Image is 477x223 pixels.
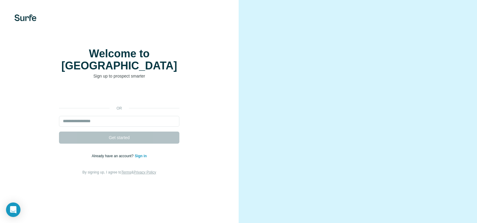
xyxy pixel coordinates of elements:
p: Sign up to prospect smarter [59,73,179,79]
h1: Welcome to [GEOGRAPHIC_DATA] [59,48,179,72]
p: or [110,106,129,111]
img: Surfe's logo [14,14,36,21]
a: Terms [121,170,131,174]
iframe: Sign in with Google Button [56,88,182,101]
div: Open Intercom Messenger [6,202,20,217]
span: Already have an account? [92,154,135,158]
a: Sign in [135,154,147,158]
a: Privacy Policy [134,170,156,174]
span: By signing up, I agree to & [82,170,156,174]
